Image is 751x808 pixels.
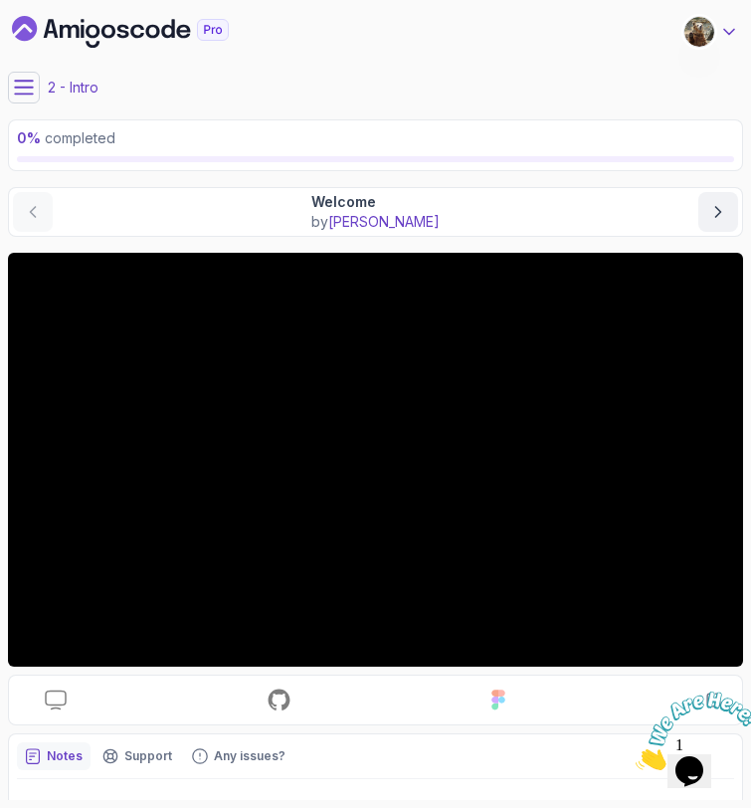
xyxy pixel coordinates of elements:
[124,748,172,764] p: Support
[13,192,53,232] button: previous content
[683,16,739,48] button: user profile image
[17,129,41,146] span: 0 %
[698,192,738,232] button: next content
[628,684,751,778] iframe: chat widget
[8,8,16,25] span: 1
[684,17,714,47] img: user profile image
[8,8,131,87] img: Chat attention grabber
[17,129,115,146] span: completed
[8,253,743,667] iframe: 1 - Hi
[48,78,98,98] p: 2 - Intro
[47,748,83,764] p: Notes
[12,16,275,48] a: Dashboard
[328,213,440,230] span: [PERSON_NAME]
[214,748,285,764] p: Any issues?
[17,742,91,770] button: notes button
[311,212,440,232] p: by
[94,742,180,770] button: Support button
[311,192,440,212] p: Welcome
[184,742,293,770] button: Feedback button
